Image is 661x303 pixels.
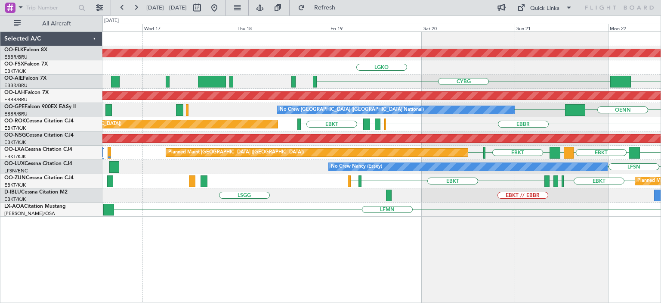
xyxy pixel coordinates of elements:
a: EBKT/KJK [4,182,26,188]
div: Sat 20 [422,24,515,31]
div: Thu 18 [236,24,329,31]
span: OO-LUX [4,161,25,166]
div: Quick Links [530,4,559,13]
a: OO-ZUNCessna Citation CJ4 [4,175,74,181]
a: EBKT/KJK [4,196,26,203]
a: OO-GPEFalcon 900EX EASy II [4,104,76,109]
button: Quick Links [513,1,577,15]
a: D-IBLUCessna Citation M2 [4,190,68,195]
input: Trip Number [26,1,76,14]
a: OO-LUXCessna Citation CJ4 [4,161,72,166]
a: OO-LAHFalcon 7X [4,90,49,95]
span: OO-LAH [4,90,25,95]
button: All Aircraft [9,17,93,31]
span: OO-AIE [4,76,23,81]
span: D-IBLU [4,190,21,195]
span: OO-ROK [4,119,26,124]
a: OO-AIEFalcon 7X [4,76,46,81]
a: OO-ELKFalcon 8X [4,47,47,53]
div: Sun 21 [515,24,608,31]
a: EBBR/BRU [4,111,28,117]
span: OO-ZUN [4,175,26,181]
span: LX-AOA [4,204,24,209]
a: EBKT/KJK [4,139,26,146]
span: Refresh [307,5,343,11]
a: OO-LXACessna Citation CJ4 [4,147,72,152]
a: OO-ROKCessna Citation CJ4 [4,119,74,124]
button: Refresh [294,1,346,15]
a: OO-FSXFalcon 7X [4,62,48,67]
a: LFSN/ENC [4,168,28,174]
a: LX-AOACitation Mustang [4,204,66,209]
span: OO-LXA [4,147,25,152]
div: [DATE] [104,17,119,25]
a: EBKT/KJK [4,125,26,131]
a: EBBR/BRU [4,97,28,103]
span: OO-ELK [4,47,24,53]
a: EBBR/BRU [4,82,28,89]
div: Wed 17 [142,24,235,31]
span: OO-GPE [4,104,25,109]
a: EBKT/KJK [4,153,26,160]
div: No Crew [GEOGRAPHIC_DATA] ([GEOGRAPHIC_DATA] National) [280,103,424,116]
div: Planned Maint [GEOGRAPHIC_DATA] ([GEOGRAPHIC_DATA]) [168,146,304,159]
span: OO-FSX [4,62,24,67]
div: Fri 19 [329,24,422,31]
a: EBBR/BRU [4,54,28,60]
a: EBKT/KJK [4,68,26,75]
div: No Crew Nancy (Essey) [331,160,382,173]
a: [PERSON_NAME]/QSA [4,210,55,217]
span: [DATE] - [DATE] [146,4,187,12]
span: All Aircraft [22,21,91,27]
a: OO-NSGCessna Citation CJ4 [4,133,74,138]
span: OO-NSG [4,133,26,138]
